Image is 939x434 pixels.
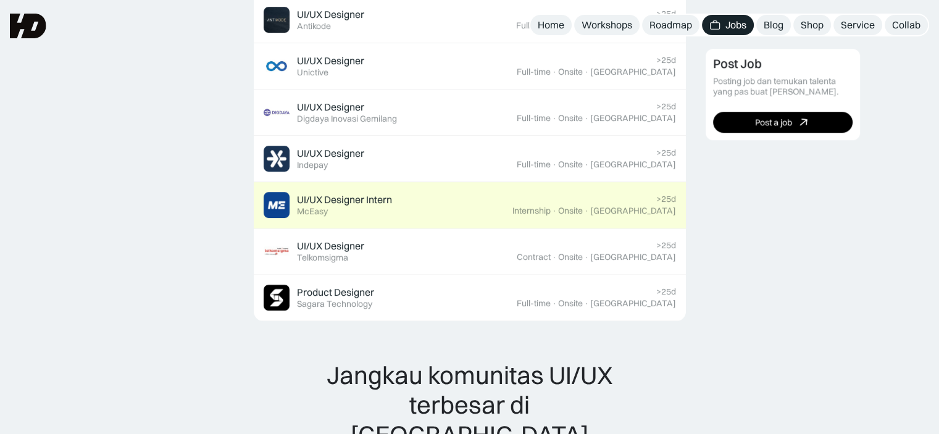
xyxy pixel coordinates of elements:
[574,15,640,35] a: Workshops
[517,67,551,77] div: Full-time
[512,206,551,216] div: Internship
[642,15,699,35] a: Roadmap
[552,113,557,123] div: ·
[584,159,589,170] div: ·
[584,298,589,309] div: ·
[756,15,791,35] a: Blog
[264,192,290,218] img: Job Image
[297,252,348,263] div: Telkomsigma
[590,67,676,77] div: [GEOGRAPHIC_DATA]
[264,53,290,79] img: Job Image
[590,113,676,123] div: [GEOGRAPHIC_DATA]
[297,240,364,252] div: UI/UX Designer
[530,15,572,35] a: Home
[264,285,290,311] img: Job Image
[801,19,824,31] div: Shop
[264,99,290,125] img: Job Image
[254,275,686,321] a: Job ImageProduct DesignerSagara Technology>25dFull-time·Onsite·[GEOGRAPHIC_DATA]
[841,19,875,31] div: Service
[552,206,557,216] div: ·
[584,113,589,123] div: ·
[590,159,676,170] div: [GEOGRAPHIC_DATA]
[297,299,372,309] div: Sagara Technology
[656,148,676,158] div: >25d
[656,55,676,65] div: >25d
[254,228,686,275] a: Job ImageUI/UX DesignerTelkomsigma>25dContract·Onsite·[GEOGRAPHIC_DATA]
[297,114,397,124] div: Digdaya Inovasi Gemilang
[254,43,686,90] a: Job ImageUI/UX DesignerUnictive>25dFull-time·Onsite·[GEOGRAPHIC_DATA]
[538,19,564,31] div: Home
[297,160,328,170] div: Indepay
[713,112,853,133] a: Post a job
[584,67,589,77] div: ·
[558,113,583,123] div: Onsite
[517,298,551,309] div: Full-time
[584,252,589,262] div: ·
[590,206,676,216] div: [GEOGRAPHIC_DATA]
[833,15,882,35] a: Service
[297,193,392,206] div: UI/UX Designer Intern
[517,159,551,170] div: Full-time
[264,146,290,172] img: Job Image
[254,182,686,228] a: Job ImageUI/UX Designer InternMcEasy>25dInternship·Onsite·[GEOGRAPHIC_DATA]
[793,15,831,35] a: Shop
[516,20,550,31] div: Full-time
[713,57,762,72] div: Post Job
[552,252,557,262] div: ·
[582,19,632,31] div: Workshops
[297,21,331,31] div: Antikode
[517,252,551,262] div: Contract
[297,286,374,299] div: Product Designer
[517,113,551,123] div: Full-time
[558,298,583,309] div: Onsite
[590,252,676,262] div: [GEOGRAPHIC_DATA]
[297,206,328,217] div: McEasy
[254,90,686,136] a: Job ImageUI/UX DesignerDigdaya Inovasi Gemilang>25dFull-time·Onsite·[GEOGRAPHIC_DATA]
[552,67,557,77] div: ·
[552,159,557,170] div: ·
[558,159,583,170] div: Onsite
[558,206,583,216] div: Onsite
[584,206,589,216] div: ·
[656,240,676,251] div: >25d
[254,136,686,182] a: Job ImageUI/UX DesignerIndepay>25dFull-time·Onsite·[GEOGRAPHIC_DATA]
[656,101,676,112] div: >25d
[297,67,328,78] div: Unictive
[656,286,676,297] div: >25d
[558,67,583,77] div: Onsite
[649,19,692,31] div: Roadmap
[297,8,364,21] div: UI/UX Designer
[892,19,920,31] div: Collab
[558,252,583,262] div: Onsite
[590,298,676,309] div: [GEOGRAPHIC_DATA]
[713,77,853,98] div: Posting job dan temukan talenta yang pas buat [PERSON_NAME].
[297,147,364,160] div: UI/UX Designer
[725,19,746,31] div: Jobs
[656,194,676,204] div: >25d
[264,238,290,264] img: Job Image
[297,101,364,114] div: UI/UX Designer
[297,54,364,67] div: UI/UX Designer
[656,9,676,19] div: >25d
[885,15,928,35] a: Collab
[264,7,290,33] img: Job Image
[755,117,792,128] div: Post a job
[764,19,783,31] div: Blog
[702,15,754,35] a: Jobs
[552,298,557,309] div: ·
